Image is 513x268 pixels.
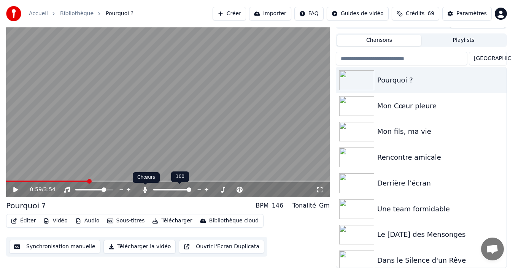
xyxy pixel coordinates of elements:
[377,126,503,137] div: Mon fils, ma vie
[256,201,268,210] div: BPM
[249,7,291,21] button: Importer
[8,216,39,226] button: Éditer
[442,7,492,21] button: Paramètres
[377,152,503,163] div: Rencontre amicale
[294,7,324,21] button: FAQ
[179,240,264,254] button: Ouvrir l'Ecran Duplicata
[427,10,434,17] span: 69
[292,201,316,210] div: Tonalité
[213,7,246,21] button: Créer
[377,101,503,111] div: Mon Cœur pleure
[377,229,503,240] div: Le [DATE] des Mensonges
[40,216,70,226] button: Vidéo
[106,10,133,17] span: Pourquoi ?
[377,255,503,266] div: Dans le Silence d'un Rêve
[29,10,133,17] nav: breadcrumb
[72,216,103,226] button: Audio
[327,7,389,21] button: Guides de vidéo
[6,6,21,21] img: youka
[377,75,503,86] div: Pourquoi ?
[377,204,503,214] div: Une team formidable
[133,172,160,183] div: Chœurs
[337,35,421,46] button: Chansons
[30,186,41,193] span: 0:59
[9,240,100,254] button: Synchronisation manuelle
[149,216,195,226] button: Télécharger
[44,186,56,193] span: 3:54
[104,216,148,226] button: Sous-titres
[171,171,189,182] div: 100
[29,10,48,17] a: Accueil
[421,35,506,46] button: Playlists
[319,201,330,210] div: Gm
[272,201,284,210] div: 146
[456,10,487,17] div: Paramètres
[481,238,504,260] div: Ouvrir le chat
[392,7,439,21] button: Crédits69
[30,186,48,193] div: /
[209,217,259,225] div: Bibliothèque cloud
[103,240,176,254] button: Télécharger la vidéo
[406,10,424,17] span: Crédits
[377,178,503,189] div: Derrière l’écran
[6,200,46,211] div: Pourquoi ?
[60,10,94,17] a: Bibliothèque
